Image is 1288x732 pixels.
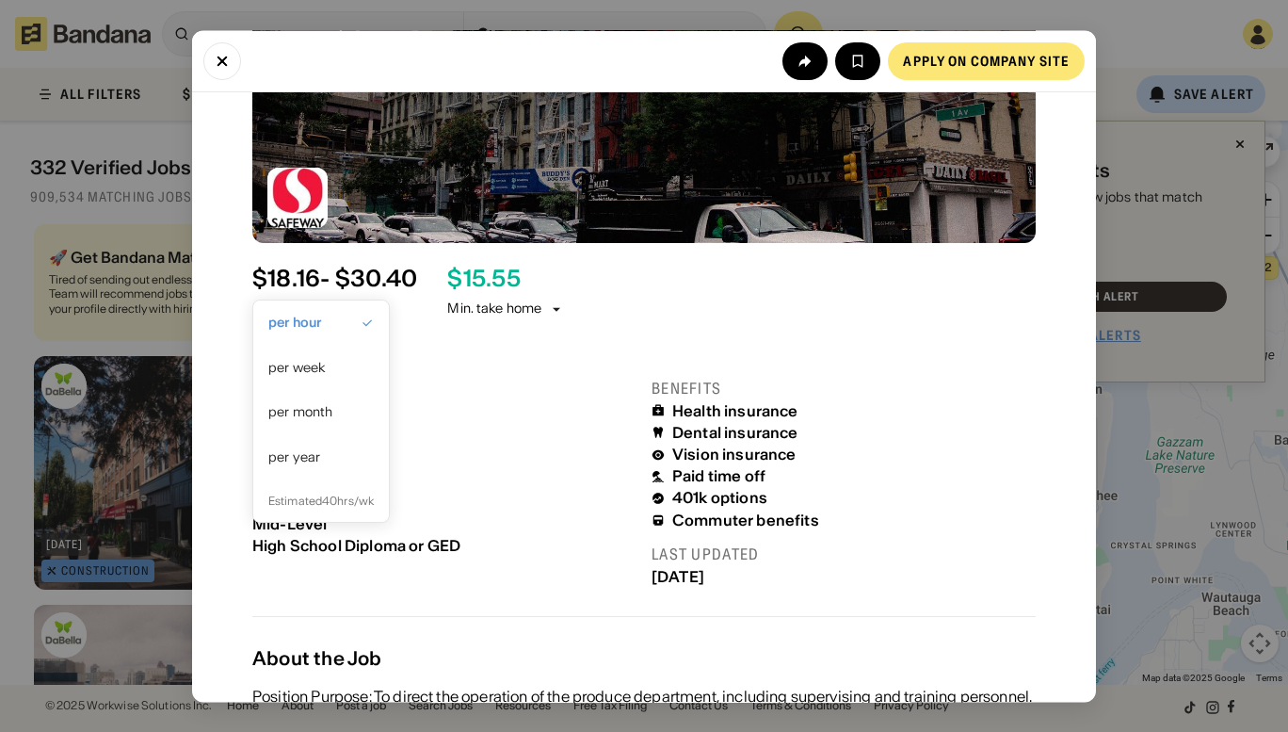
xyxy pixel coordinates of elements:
div: Vision insurance [672,447,797,464]
div: $ 18.16 - $30.40 [252,266,417,293]
div: Paid time off [672,468,765,486]
div: Position Purpose: To direct the operation of the produce department, including supervising and tr... [252,685,1036,730]
div: Benefits [652,379,1036,399]
div: per month [268,404,374,423]
div: Requirements [252,492,636,512]
div: Health insurance [672,402,798,420]
button: Close [203,41,241,79]
div: About the Job [252,647,1036,670]
div: Dental insurance [672,424,798,442]
div: At a Glance [252,341,1036,364]
div: per year [268,449,374,468]
div: [DATE] [652,568,1036,586]
div: High School Diploma or GED [252,537,636,555]
div: Estimated 40 hrs/wk [253,480,389,522]
div: $ 15.55 [447,266,520,293]
div: per hour [252,301,304,319]
div: Hours [252,379,636,399]
div: Full-time [252,402,636,420]
div: Last updated [652,545,1036,564]
div: Hourly [252,459,636,477]
div: Commuter benefits [672,512,819,529]
div: Min. take home [447,301,564,319]
div: Mid-Level [252,515,636,533]
div: Apply on company site [903,54,1070,67]
div: Pay type [252,435,636,455]
img: Safeway logo [267,168,328,228]
div: per hour [268,315,374,333]
div: per week [268,359,374,378]
div: 401k options [672,490,767,508]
